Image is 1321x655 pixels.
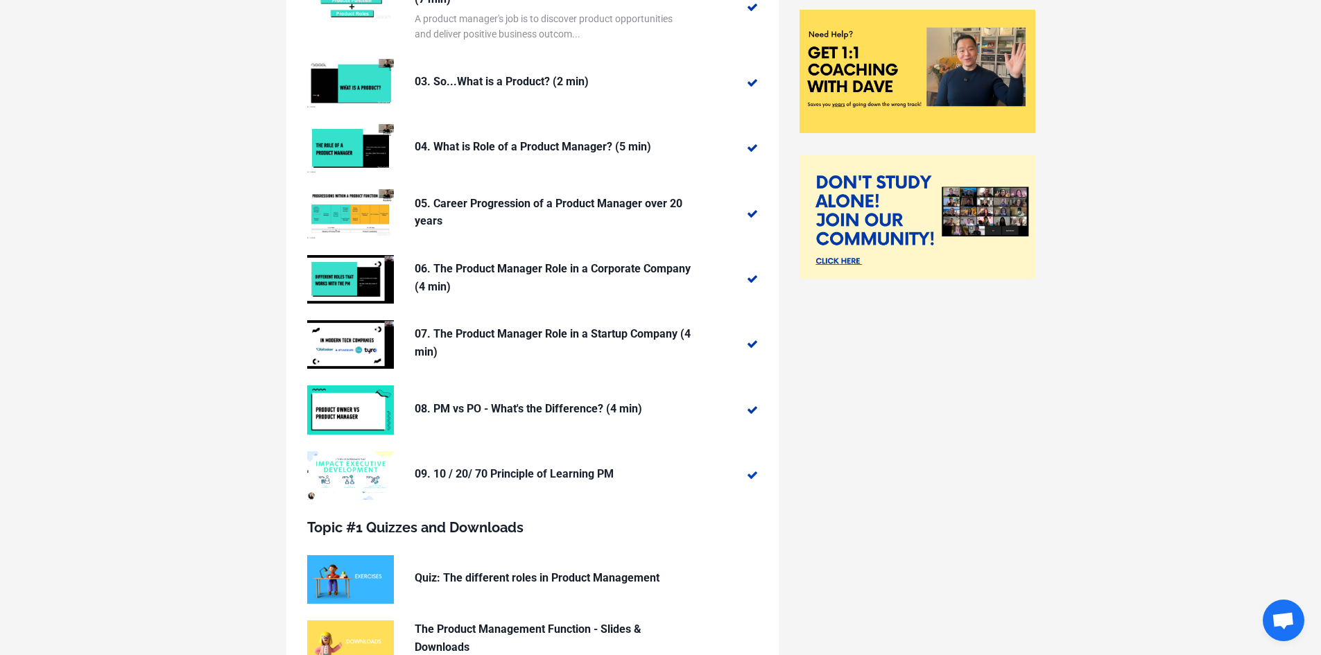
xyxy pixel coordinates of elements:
[307,451,758,500] a: 09. 10 / 20/ 70 Principle of Learning PM
[415,325,692,360] p: 07. The Product Manager Role in a Startup Company (4 min)
[415,11,692,42] p: A product manager's job is to discover product opportunities and deliver positive business outcom...
[307,555,394,604] img: kqpFgXxRpGRDaQg4bmuA_d23ade4a-991b-485e-8d63-56b78bad8a7b.png
[1263,600,1304,641] div: Open chat
[307,320,758,369] a: 07. The Product Manager Role in a Startup Company (4 min)
[415,138,692,156] p: 04. What is Role of a Product Manager? (5 min)
[307,320,394,369] img: 078091d4-8992-435e-80f3-44e9e3cfa2d3.jpg
[307,516,758,539] h5: Topic #1 Quizzes and Downloads
[307,124,758,173] a: 04. What is Role of a Product Manager? (5 min)
[307,59,758,107] a: 03. So...What is a Product? (2 min)
[307,255,394,304] img: fde1236d-5a91-4a11-a174-1a10d26d0a86.jpg
[800,155,1035,279] img: 8f7df7-7e21-1711-f3b5-0b085c5d0c7_join_our_community.png
[415,465,692,483] p: 09. 10 / 20/ 70 Principle of Learning PM
[307,385,394,434] img: 6fc7c0ee-caa7-41e5-8134-b240edd11433.jpg
[307,555,758,604] a: Quiz: The different roles in Product Management
[415,73,692,91] p: 03. So...What is a Product? (2 min)
[415,400,692,418] p: 08. PM vs PO - What's the Difference? (4 min)
[415,195,692,230] p: 05. Career Progression of a Product Manager over 20 years
[307,255,758,304] a: 06. The Product Manager Role in a Corporate Company (4 min)
[307,189,394,238] img: d12b75f-f1b8-68a-d841-c80f3f0f353_6900afed3961ef7e5497649ef46fec21d5666664.jpg
[800,10,1035,133] img: 8be08-880d-c0e-b727-42286b0aac6e_Need_coaching_.png
[307,124,394,173] img: b6a82ac-7aba-6e3b-71c3-ad31046a5f_f24675c5fa8603a440056bd1bfa94c0c.jpg
[307,59,394,107] img: a312136-727a-736e-8f74-c12d32b7da8_f756a4a534e05a3c3755aa4a0814b7946b082465.jpg
[307,451,394,500] img: s6NpJ07S5iZLtw4a6KCT_42c05d88379e16e6aced7640a872a99c25e59fdd.jpg
[307,385,758,434] a: 08. PM vs PO - What's the Difference? (4 min)
[415,260,692,295] p: 06. The Product Manager Role in a Corporate Company (4 min)
[415,569,692,587] p: Quiz: The different roles in Product Management
[307,189,758,238] a: 05. Career Progression of a Product Manager over 20 years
